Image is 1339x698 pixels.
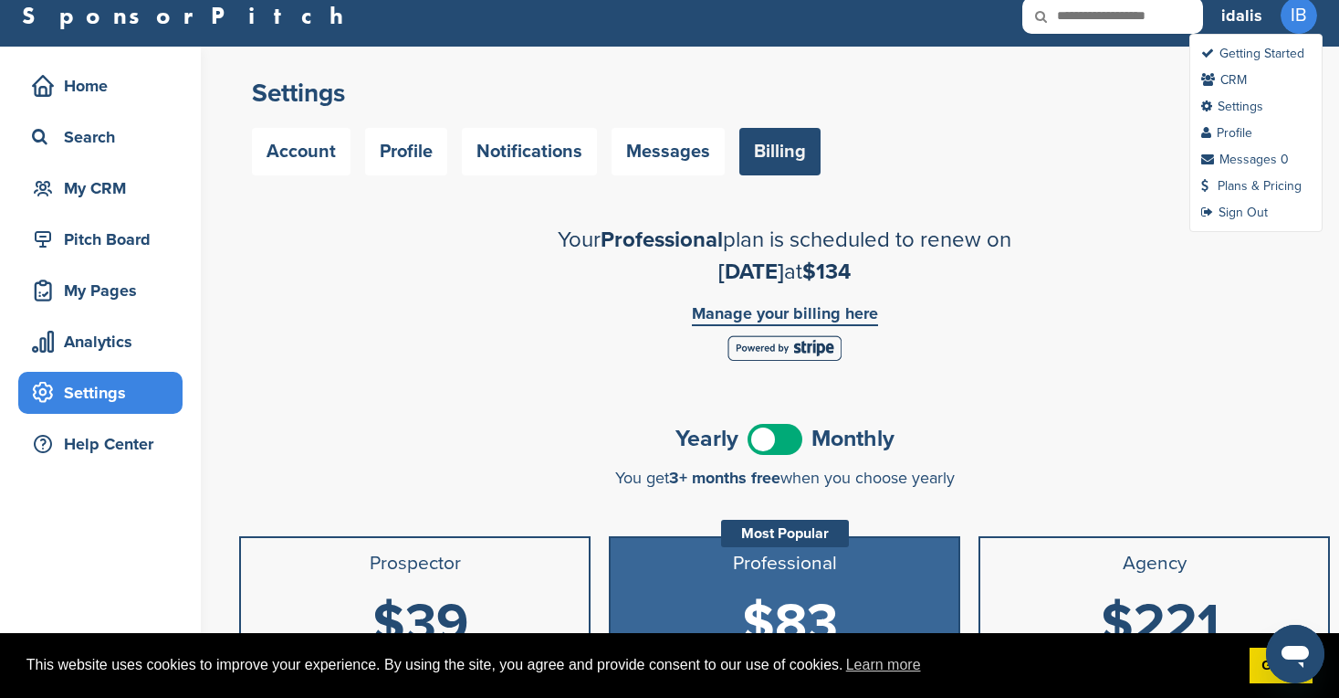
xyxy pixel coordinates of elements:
div: Help Center [27,428,183,460]
a: Manage your billing here [692,305,878,326]
span: Professional [601,227,723,253]
span: $39 [372,592,468,656]
div: Home [27,69,183,102]
h2: Your plan is scheduled to renew on at [466,224,1104,288]
h3: Professional [618,553,951,575]
span: $134 [802,259,851,285]
span: This website uses cookies to improve your experience. By using the site, you agree and provide co... [26,651,1235,679]
span: $221 [1101,592,1219,656]
div: Analytics [27,325,183,358]
div: My Pages [27,274,183,307]
a: Billing [739,128,821,175]
a: Settings [1201,99,1263,114]
span: [DATE] [718,259,784,285]
div: You get when you choose yearly [239,469,1330,487]
a: Messages [1201,152,1277,167]
a: My CRM [18,167,183,209]
span: Yearly [675,428,738,450]
a: Profile [1201,125,1252,141]
a: SponsorPitch [22,4,355,27]
div: My CRM [27,172,183,205]
div: Pitch Board [27,223,183,256]
div: Settings [27,376,183,409]
h3: Prospector [248,553,581,575]
iframe: Button to launch messaging window [1266,625,1324,683]
a: Account [252,128,350,175]
span: $83 [742,592,838,656]
div: Search [27,121,183,153]
a: Getting Started [1201,46,1304,61]
a: Help Center [18,423,183,465]
a: Pitch Board [18,218,183,260]
a: Notifications [462,128,597,175]
a: Settings [18,372,183,414]
img: Stripe [727,335,842,361]
a: dismiss cookie message [1250,648,1313,684]
a: My Pages [18,270,183,312]
a: Profile [365,128,447,175]
h3: idalis [1221,3,1262,28]
a: Sign Out [1201,205,1268,220]
a: Analytics [18,321,183,363]
span: Monthly [811,428,894,450]
div: 0 [1281,152,1289,167]
a: Home [18,65,183,107]
a: Plans & Pricing [1201,178,1302,194]
a: Messages [612,128,725,175]
a: Search [18,116,183,158]
div: Most Popular [721,520,849,547]
span: 3+ months free [669,468,780,488]
a: CRM [1201,72,1247,88]
h3: Agency [988,553,1321,575]
h2: Settings [252,77,1317,110]
a: learn more about cookies [843,651,924,679]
